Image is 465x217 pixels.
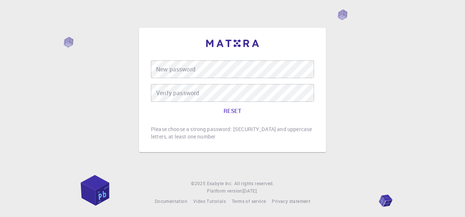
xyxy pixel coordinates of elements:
span: © 2025 [191,180,207,187]
span: All rights reserved. [234,180,274,187]
a: [DATE]. [243,187,258,195]
span: [DATE] . [243,188,258,194]
a: Documentation [155,198,187,205]
span: Privacy statement [272,198,310,204]
a: Video Tutorials [193,198,226,205]
span: Video Tutorials [193,198,226,204]
p: Please choose a strong password: [SECURITY_DATA] and uppercase letters, at least one number [151,126,314,140]
span: Platform version [207,187,242,195]
a: Privacy statement [272,198,310,205]
span: Terms of service [232,198,266,204]
a: Terms of service [232,198,266,205]
a: Exabyte Inc. [207,180,233,187]
button: RESET [151,102,314,120]
span: Exabyte Inc. [207,180,233,186]
span: Documentation [155,198,187,204]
